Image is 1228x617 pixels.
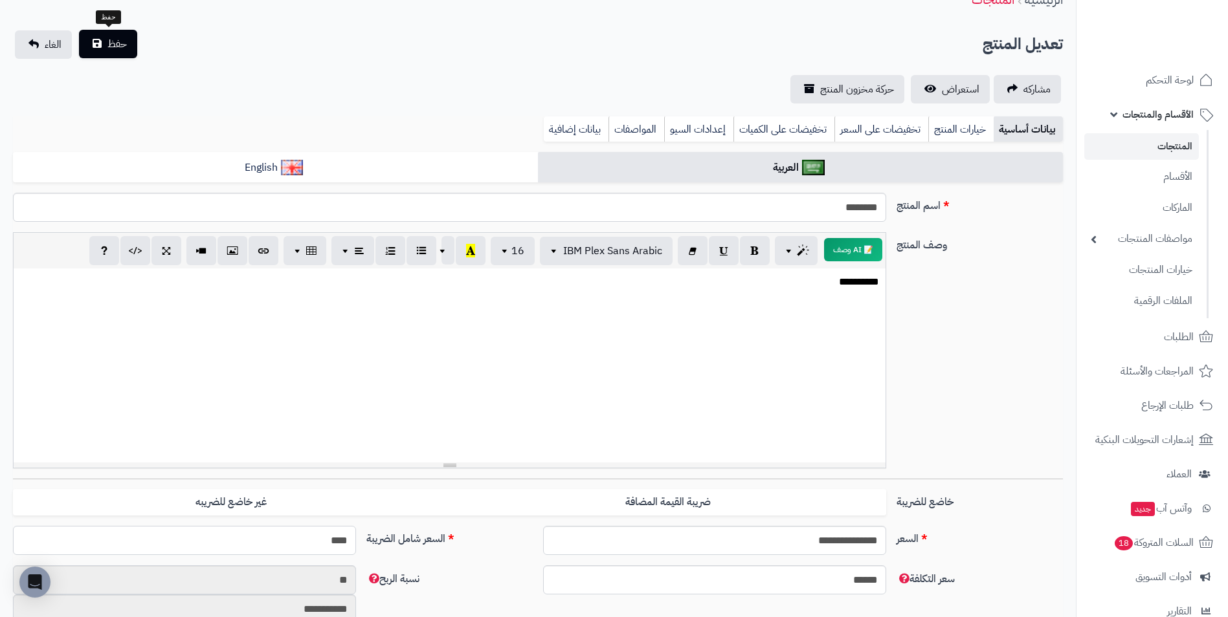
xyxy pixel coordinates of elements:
[983,31,1063,58] h2: تعديل المنتج
[820,81,894,97] span: حركة مخزون المنتج
[1084,493,1220,524] a: وآتس آبجديد
[1084,194,1199,222] a: الماركات
[891,526,1068,547] label: السعر
[538,152,1063,184] a: العربية
[361,526,538,547] label: السعر شامل الضريبة
[540,237,673,265] button: IBM Plex Sans Arabic
[1167,465,1192,483] span: العملاء
[1130,499,1192,517] span: وآتس آب
[790,75,904,103] a: حركة مخزون المنتج
[834,116,928,142] a: تخفيضات على السعر
[450,489,886,515] label: ضريبة القيمة المضافة
[281,160,304,175] img: English
[1084,287,1199,315] a: الملفات الرقمية
[824,238,882,261] button: 📝 AI وصف
[1115,536,1133,550] span: 18
[1084,133,1199,160] a: المنتجات
[1131,502,1155,516] span: جديد
[15,30,72,59] a: الغاء
[1141,396,1194,415] span: طلبات الإرجاع
[911,75,990,103] a: استعراض
[1146,71,1194,89] span: لوحة التحكم
[13,489,449,515] label: غير خاضع للضريبه
[511,243,524,259] span: 16
[13,152,538,184] a: English
[1023,81,1051,97] span: مشاركه
[1095,431,1194,449] span: إشعارات التحويلات البنكية
[1084,527,1220,558] a: السلات المتروكة18
[1140,36,1216,63] img: logo-2.png
[563,243,662,259] span: IBM Plex Sans Arabic
[1084,256,1199,284] a: خيارات المنتجات
[96,10,121,25] div: حفظ
[802,160,825,175] img: العربية
[891,489,1068,510] label: خاضع للضريبة
[1084,561,1220,592] a: أدوات التسويق
[664,116,733,142] a: إعدادات السيو
[994,75,1061,103] a: مشاركه
[1135,568,1192,586] span: أدوات التسويق
[79,30,137,58] button: حفظ
[1084,459,1220,490] a: العملاء
[1113,534,1194,552] span: السلات المتروكة
[45,37,61,52] span: الغاء
[19,567,50,598] div: Open Intercom Messenger
[1084,321,1220,352] a: الطلبات
[107,36,127,52] span: حفظ
[942,81,979,97] span: استعراض
[1084,424,1220,455] a: إشعارات التحويلات البنكية
[1084,225,1199,253] a: مواصفات المنتجات
[1084,163,1199,191] a: الأقسام
[1084,390,1220,421] a: طلبات الإرجاع
[491,237,535,265] button: 16
[891,193,1068,213] label: اسم المنتج
[928,116,994,142] a: خيارات المنتج
[1084,356,1220,387] a: المراجعات والأسئلة
[1164,328,1194,346] span: الطلبات
[897,571,955,587] span: سعر التكلفة
[1121,362,1194,380] span: المراجعات والأسئلة
[891,232,1068,253] label: وصف المنتج
[1122,105,1194,124] span: الأقسام والمنتجات
[544,116,608,142] a: بيانات إضافية
[994,116,1063,142] a: بيانات أساسية
[366,571,419,587] span: نسبة الربح
[608,116,664,142] a: المواصفات
[733,116,834,142] a: تخفيضات على الكميات
[1084,65,1220,96] a: لوحة التحكم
